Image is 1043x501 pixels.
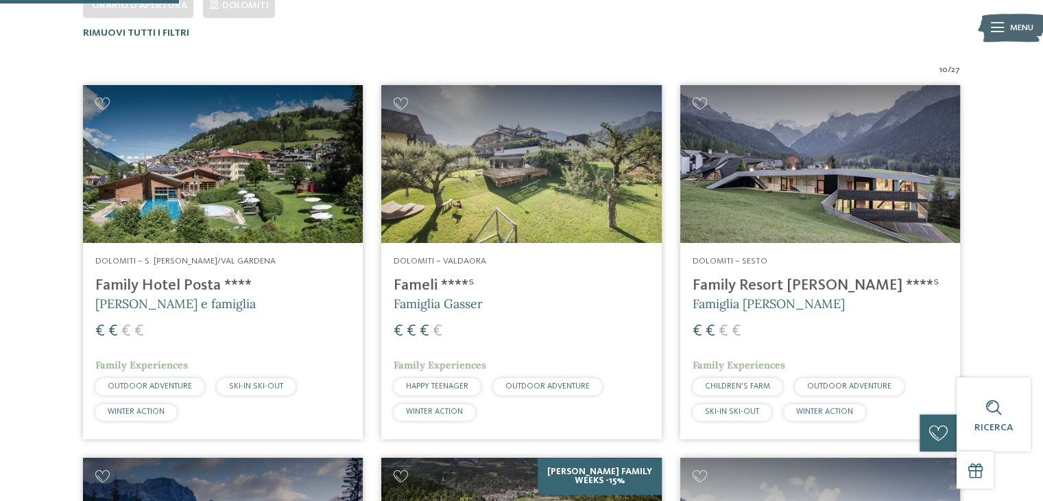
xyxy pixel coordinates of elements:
[693,277,948,295] h4: Family Resort [PERSON_NAME] ****ˢ
[95,277,350,295] h4: Family Hotel Posta ****
[407,323,416,340] span: €
[693,323,702,340] span: €
[680,85,960,243] img: Family Resort Rainer ****ˢ
[974,423,1013,432] span: Ricerca
[108,408,165,416] span: WINTER ACTION
[92,1,187,10] span: Orario d'apertura
[693,359,785,371] span: Family Experiences
[406,382,468,391] span: HAPPY TEENAGER
[939,64,948,76] span: 10
[693,296,845,312] span: Famiglia [PERSON_NAME]
[433,323,442,340] span: €
[948,64,951,76] span: /
[95,257,276,266] span: Dolomiti – S. [PERSON_NAME]/Val Gardena
[394,296,483,312] span: Famiglia Gasser
[505,382,590,391] span: OUTDOOR ADVENTURE
[134,323,144,340] span: €
[83,85,363,243] img: Cercate un hotel per famiglie? Qui troverete solo i migliori!
[394,323,403,340] span: €
[807,382,891,391] span: OUTDOOR ADVENTURE
[121,323,131,340] span: €
[95,323,105,340] span: €
[95,359,188,371] span: Family Experiences
[381,85,661,243] img: Cercate un hotel per famiglie? Qui troverete solo i migliori!
[108,382,192,391] span: OUTDOOR ADVENTURE
[719,323,728,340] span: €
[83,28,189,38] span: Rimuovi tutti i filtri
[732,323,741,340] span: €
[381,85,661,439] a: Cercate un hotel per famiglie? Qui troverete solo i migliori! Dolomiti – Valdaora Fameli ****ˢ Fa...
[680,85,960,439] a: Cercate un hotel per famiglie? Qui troverete solo i migliori! Dolomiti – Sesto Family Resort [PER...
[796,408,853,416] span: WINTER ACTION
[693,257,767,266] span: Dolomiti – Sesto
[705,382,770,391] span: CHILDREN’S FARM
[951,64,960,76] span: 27
[83,85,363,439] a: Cercate un hotel per famiglie? Qui troverete solo i migliori! Dolomiti – S. [PERSON_NAME]/Val Gar...
[705,408,759,416] span: SKI-IN SKI-OUT
[394,359,486,371] span: Family Experiences
[406,408,463,416] span: WINTER ACTION
[95,296,256,312] span: [PERSON_NAME] e famiglia
[108,323,118,340] span: €
[229,382,283,391] span: SKI-IN SKI-OUT
[420,323,429,340] span: €
[222,1,269,10] span: Dolomiti
[394,257,486,266] span: Dolomiti – Valdaora
[706,323,715,340] span: €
